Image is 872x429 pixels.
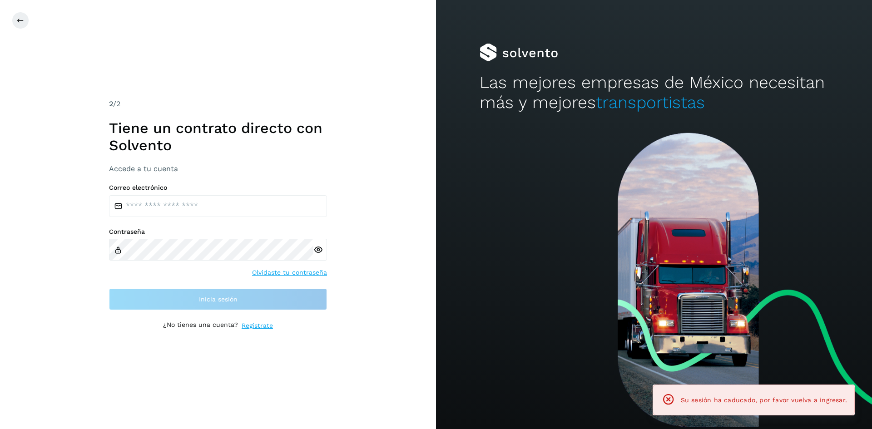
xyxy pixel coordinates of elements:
span: Su sesión ha caducado, por favor vuelva a ingresar. [681,396,847,404]
a: Regístrate [242,321,273,330]
label: Contraseña [109,228,327,236]
p: ¿No tienes una cuenta? [163,321,238,330]
span: 2 [109,99,113,108]
button: Inicia sesión [109,288,327,310]
h3: Accede a tu cuenta [109,164,327,173]
span: Inicia sesión [199,296,238,302]
label: Correo electrónico [109,184,327,192]
h1: Tiene un contrato directo con Solvento [109,119,327,154]
a: Olvidaste tu contraseña [252,268,327,277]
h2: Las mejores empresas de México necesitan más y mejores [480,73,828,113]
div: /2 [109,99,327,109]
span: transportistas [596,93,705,112]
